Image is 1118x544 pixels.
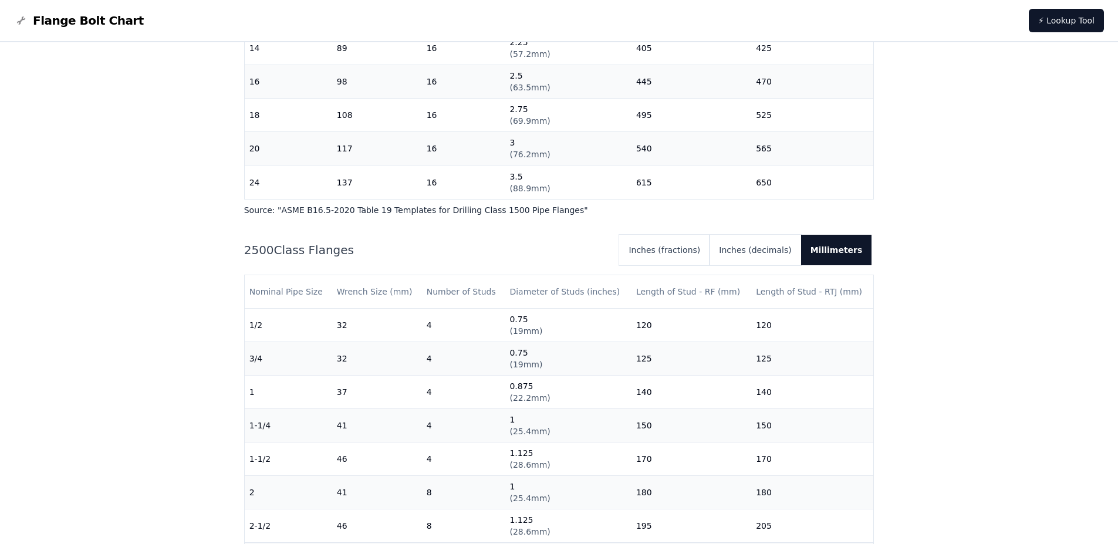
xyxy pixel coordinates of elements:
td: 16 [422,165,505,199]
td: 16 [245,65,332,99]
td: 495 [631,99,751,132]
a: ⚡ Lookup Tool [1029,9,1104,32]
td: 98 [332,65,422,99]
td: 16 [422,99,505,132]
td: 32 [332,309,422,342]
span: ( 28.6mm ) [509,460,550,469]
th: Wrench Size (mm) [332,275,422,309]
h2: 2500 Class Flanges [244,242,610,258]
span: ( 25.4mm ) [509,427,550,436]
a: Flange Bolt Chart LogoFlange Bolt Chart [14,12,144,29]
th: Length of Stud - RF (mm) [631,275,751,309]
td: 46 [332,442,422,476]
td: 205 [751,509,873,543]
td: 1 [505,409,631,442]
td: 108 [332,99,422,132]
td: 1 [505,476,631,509]
td: 117 [332,132,422,165]
td: 140 [751,376,873,409]
td: 0.875 [505,376,631,409]
td: 14 [245,32,332,65]
span: Flange Bolt Chart [33,12,144,29]
td: 2 [245,476,332,509]
td: 2.75 [505,99,631,132]
td: 4 [422,442,505,476]
td: 170 [631,442,751,476]
td: 1-1/4 [245,409,332,442]
td: 4 [422,309,505,342]
td: 1.125 [505,442,631,476]
td: 425 [751,32,873,65]
td: 24 [245,165,332,199]
td: 170 [751,442,873,476]
td: 615 [631,165,751,199]
td: 1-1/2 [245,442,332,476]
button: Inches (decimals) [710,235,800,265]
td: 2-1/2 [245,509,332,543]
th: Number of Studs [422,275,505,309]
td: 3/4 [245,342,332,376]
th: Diameter of Studs (inches) [505,275,631,309]
button: Inches (fractions) [619,235,710,265]
span: ( 63.5mm ) [509,83,550,92]
td: 8 [422,509,505,543]
td: 180 [631,476,751,509]
td: 180 [751,476,873,509]
td: 4 [422,342,505,376]
td: 16 [422,132,505,165]
td: 0.75 [505,309,631,342]
td: 565 [751,132,873,165]
td: 137 [332,165,422,199]
span: ( 69.9mm ) [509,116,550,126]
td: 140 [631,376,751,409]
td: 2.5 [505,65,631,99]
td: 1 [245,376,332,409]
span: ( 57.2mm ) [509,49,550,59]
td: 8 [422,476,505,509]
td: 41 [332,409,422,442]
td: 445 [631,65,751,99]
td: 16 [422,65,505,99]
td: 20 [245,132,332,165]
td: 1.125 [505,509,631,543]
td: 4 [422,409,505,442]
td: 120 [751,309,873,342]
span: ( 88.9mm ) [509,184,550,193]
td: 405 [631,32,751,65]
img: Flange Bolt Chart Logo [14,13,28,28]
span: ( 19mm ) [509,326,542,336]
td: 125 [631,342,751,376]
td: 195 [631,509,751,543]
td: 540 [631,132,751,165]
td: 18 [245,99,332,132]
td: 1/2 [245,309,332,342]
td: 3.5 [505,165,631,199]
td: 0.75 [505,342,631,376]
td: 4 [422,376,505,409]
td: 16 [422,32,505,65]
td: 470 [751,65,873,99]
td: 120 [631,309,751,342]
td: 2.25 [505,32,631,65]
th: Nominal Pipe Size [245,275,332,309]
td: 41 [332,476,422,509]
td: 525 [751,99,873,132]
td: 89 [332,32,422,65]
td: 150 [751,409,873,442]
span: ( 25.4mm ) [509,494,550,503]
td: 650 [751,165,873,199]
span: ( 76.2mm ) [509,150,550,159]
td: 125 [751,342,873,376]
span: ( 19mm ) [509,360,542,369]
td: 37 [332,376,422,409]
span: ( 22.2mm ) [509,393,550,403]
td: 32 [332,342,422,376]
td: 46 [332,509,422,543]
p: Source: " ASME B16.5-2020 Table 19 Templates for Drilling Class 1500 Pipe Flanges " [244,204,874,216]
td: 150 [631,409,751,442]
span: ( 28.6mm ) [509,527,550,536]
th: Length of Stud - RTJ (mm) [751,275,873,309]
button: Millimeters [801,235,872,265]
td: 3 [505,132,631,165]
